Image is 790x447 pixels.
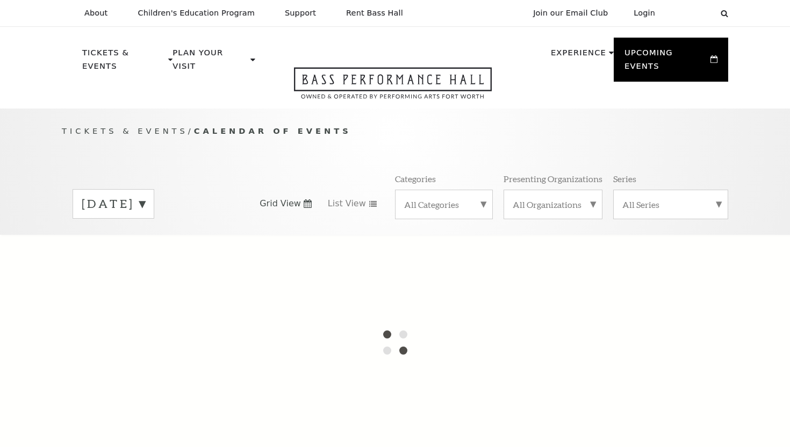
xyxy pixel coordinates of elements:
[62,126,188,135] span: Tickets & Events
[404,199,484,210] label: All Categories
[504,173,602,184] p: Presenting Organizations
[328,198,366,210] span: List View
[622,199,719,210] label: All Series
[138,9,255,18] p: Children's Education Program
[613,173,636,184] p: Series
[82,196,145,212] label: [DATE]
[395,173,436,184] p: Categories
[62,125,728,138] p: /
[84,9,107,18] p: About
[672,8,710,18] select: Select:
[624,46,708,79] p: Upcoming Events
[194,126,351,135] span: Calendar of Events
[82,46,166,79] p: Tickets & Events
[346,9,403,18] p: Rent Bass Hall
[513,199,593,210] label: All Organizations
[551,46,606,66] p: Experience
[260,198,301,210] span: Grid View
[285,9,316,18] p: Support
[173,46,248,79] p: Plan Your Visit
